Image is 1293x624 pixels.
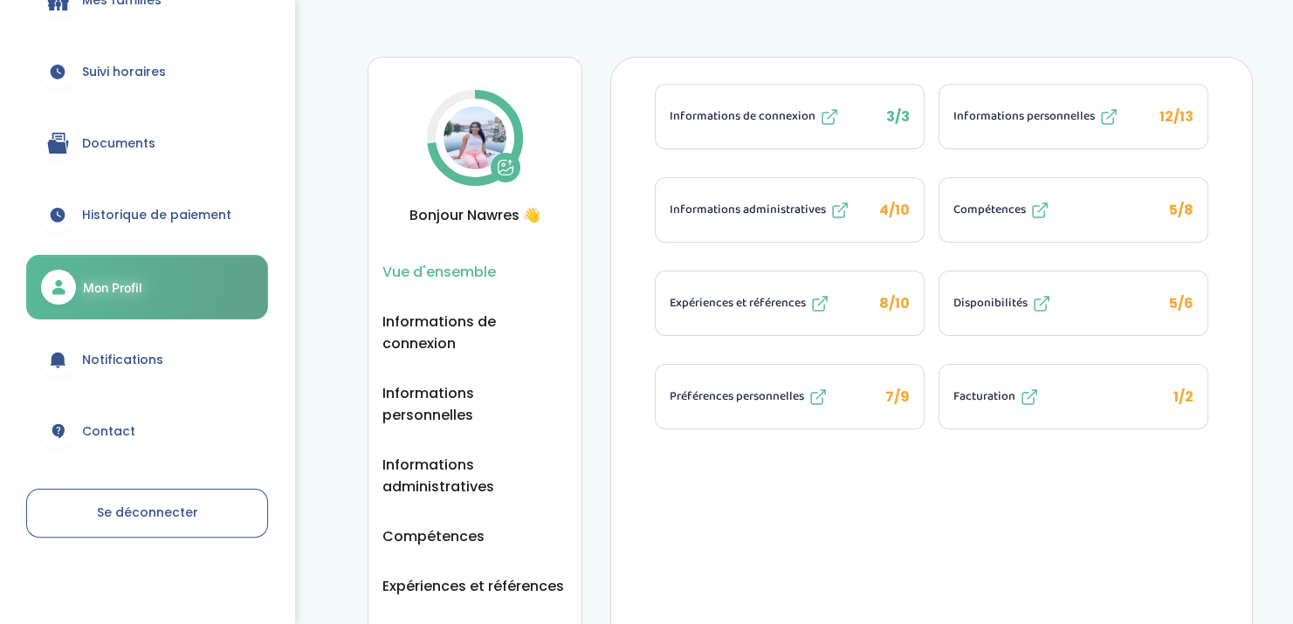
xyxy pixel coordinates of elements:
span: 7/9 [885,387,910,407]
span: Informations de connexion [670,107,815,126]
li: 8/10 [655,271,925,336]
button: Compétences 5/8 [939,178,1207,242]
li: 1/2 [939,364,1208,429]
span: Suivi horaires [82,63,166,81]
a: Suivi horaires [26,40,268,103]
span: Facturation [953,387,1015,406]
li: 5/6 [939,271,1208,336]
li: 4/10 [655,177,925,243]
a: Mon Profil [26,255,268,319]
span: Bonjour Nawres 👋 [382,204,567,226]
button: Compétences [382,525,485,547]
span: Se déconnecter [97,504,198,521]
li: 5/8 [939,177,1208,243]
li: 12/13 [939,84,1208,149]
span: Compétences [953,201,1026,219]
span: Expériences et références [670,294,806,312]
button: Informations de connexion [382,311,567,354]
span: 5/8 [1169,200,1193,220]
span: Préférences personnelles [670,387,804,406]
span: 8/10 [879,293,910,313]
img: Avatar [444,106,506,169]
a: Documents [26,112,268,175]
span: 1/2 [1173,387,1193,407]
li: 7/9 [655,364,925,429]
button: Informations administratives [382,454,567,497]
span: Disponibilités [953,294,1028,312]
span: Informations administratives [670,201,826,219]
span: 3/3 [886,106,910,127]
a: Se déconnecter [26,489,268,538]
button: Préférences personnelles 7/9 [656,365,924,429]
span: 12/13 [1159,106,1193,127]
button: Disponibilités 5/6 [939,271,1207,335]
a: Contact [26,400,268,463]
span: Contact [82,422,135,441]
li: 3/3 [655,84,925,149]
button: Vue d'ensemble [382,261,496,283]
button: Facturation 1/2 [939,365,1207,429]
span: Notifications [82,351,163,369]
button: Expériences et références 8/10 [656,271,924,335]
button: Informations de connexion 3/3 [656,85,924,148]
span: Informations personnelles [953,107,1095,126]
a: Notifications [26,328,268,391]
button: Informations personnelles 12/13 [939,85,1207,148]
span: Historique de paiement [82,206,231,224]
span: Mon Profil [83,278,142,297]
span: 5/6 [1169,293,1193,313]
button: Informations personnelles [382,382,567,426]
span: Documents [82,134,155,153]
span: 4/10 [879,200,910,220]
button: Informations administratives 4/10 [656,178,924,242]
a: Historique de paiement [26,183,268,246]
button: Expériences et références [382,575,564,597]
